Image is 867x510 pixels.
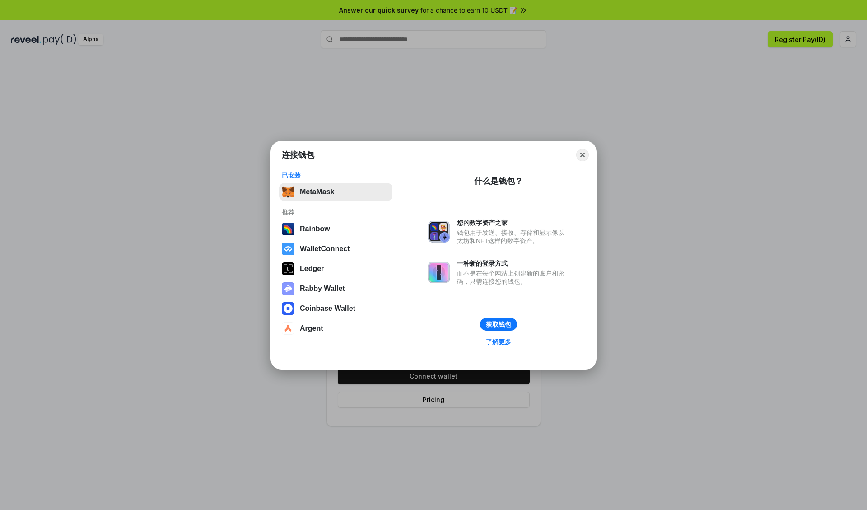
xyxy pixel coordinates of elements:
[457,269,569,285] div: 而不是在每个网站上创建新的账户和密码，只需连接您的钱包。
[480,336,517,348] a: 了解更多
[300,225,330,233] div: Rainbow
[486,338,511,346] div: 了解更多
[300,265,324,273] div: Ledger
[282,243,294,255] img: svg+xml,%3Csvg%20width%3D%2228%22%20height%3D%2228%22%20viewBox%3D%220%200%2028%2028%22%20fill%3D...
[279,280,392,298] button: Rabby Wallet
[300,304,355,313] div: Coinbase Wallet
[428,221,450,243] img: svg+xml,%3Csvg%20xmlns%3D%22http%3A%2F%2Fwww.w3.org%2F2000%2Fsvg%22%20fill%3D%22none%22%20viewBox...
[457,259,569,267] div: 一种新的登录方式
[282,322,294,335] img: svg+xml,%3Csvg%20width%3D%2228%22%20height%3D%2228%22%20viewBox%3D%220%200%2028%2028%22%20fill%3D...
[576,149,589,161] button: Close
[486,320,511,328] div: 获取钱包
[279,183,392,201] button: MetaMask
[282,262,294,275] img: svg+xml,%3Csvg%20xmlns%3D%22http%3A%2F%2Fwww.w3.org%2F2000%2Fsvg%22%20width%3D%2228%22%20height%3...
[279,240,392,258] button: WalletConnect
[279,260,392,278] button: Ledger
[282,171,390,179] div: 已安装
[282,282,294,295] img: svg+xml,%3Csvg%20xmlns%3D%22http%3A%2F%2Fwww.w3.org%2F2000%2Fsvg%22%20fill%3D%22none%22%20viewBox...
[300,245,350,253] div: WalletConnect
[457,219,569,227] div: 您的数字资产之家
[474,176,523,187] div: 什么是钱包？
[428,262,450,283] img: svg+xml,%3Csvg%20xmlns%3D%22http%3A%2F%2Fwww.w3.org%2F2000%2Fsvg%22%20fill%3D%22none%22%20viewBox...
[282,186,294,198] img: svg+xml,%3Csvg%20fill%3D%22none%22%20height%3D%2233%22%20viewBox%3D%220%200%2035%2033%22%20width%...
[282,302,294,315] img: svg+xml,%3Csvg%20width%3D%2228%22%20height%3D%2228%22%20viewBox%3D%220%200%2028%2028%22%20fill%3D...
[282,150,314,160] h1: 连接钱包
[279,220,392,238] button: Rainbow
[300,188,334,196] div: MetaMask
[279,299,392,318] button: Coinbase Wallet
[282,208,390,216] div: 推荐
[300,324,323,332] div: Argent
[282,223,294,235] img: svg+xml,%3Csvg%20width%3D%22120%22%20height%3D%22120%22%20viewBox%3D%220%200%20120%20120%22%20fil...
[279,319,392,337] button: Argent
[457,229,569,245] div: 钱包用于发送、接收、存储和显示像以太坊和NFT这样的数字资产。
[480,318,517,331] button: 获取钱包
[300,285,345,293] div: Rabby Wallet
